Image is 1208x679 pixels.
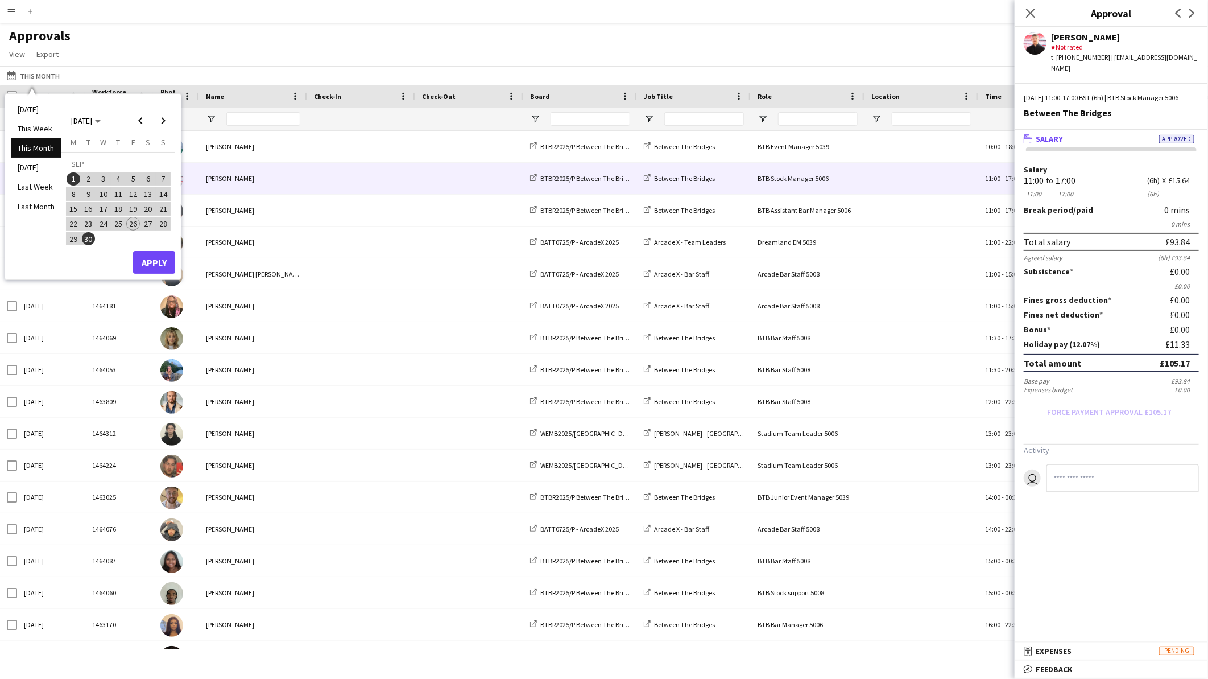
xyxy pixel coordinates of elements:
span: Approved [1159,135,1194,143]
li: This Month [11,138,61,158]
div: [PERSON_NAME] [199,641,307,672]
img: Liana Cummings [160,614,183,637]
div: [DATE] [17,513,85,545]
div: Stadium Team Leader 5006 [751,418,864,449]
div: Between The Bridges [1024,108,1199,118]
label: /paid [1024,205,1093,215]
span: BTBR2025/P Between The Bridges 2025 [540,589,652,597]
span: [DATE] [71,116,92,126]
span: 11:00 [985,174,1000,183]
span: 11 [111,187,125,201]
span: 4 [111,172,125,186]
span: 13 [142,187,155,201]
span: WEMB2025/[GEOGRAPHIC_DATA] [540,461,636,470]
div: [PERSON_NAME] [199,227,307,258]
span: Photo [160,88,179,105]
button: 06-09-2025 [140,171,155,186]
span: 17 [97,202,110,216]
button: This Month [5,69,62,83]
span: BTBR2025/P Between The Bridges 2025 [540,174,652,183]
div: 1464087 [85,545,154,577]
div: to [1046,176,1053,185]
img: Mou Wol-Cummings [160,582,183,605]
button: 23-09-2025 [81,216,96,231]
a: Between The Bridges [644,334,715,342]
span: 11:00 [985,302,1000,310]
span: WEMB2025/[GEOGRAPHIC_DATA] [540,429,636,438]
div: [PERSON_NAME] [199,195,307,226]
div: [PERSON_NAME] [199,354,307,385]
span: 15:00 [1005,270,1020,278]
span: 2 [82,172,96,186]
div: 1463809 [85,386,154,417]
span: 26 [126,217,140,231]
div: [DATE] [17,641,85,672]
img: George Obyrne [160,455,183,478]
img: Lola Hobbs [160,327,183,350]
button: Open Filter Menu [530,114,540,124]
span: Between The Bridges [654,557,715,565]
a: WEMB2025/[GEOGRAPHIC_DATA] [530,429,636,438]
span: Role [758,92,772,101]
div: £93.84 [1165,236,1190,248]
li: [DATE] [11,100,61,119]
label: Fines net deduction [1024,310,1103,320]
button: 26-09-2025 [126,216,140,231]
span: Export [36,49,59,59]
div: [DATE] [17,577,85,608]
div: £0.00 [1170,266,1199,277]
span: Break period [1024,205,1073,215]
button: Previous month [129,109,152,132]
a: Arcade X - Bar Staff [644,525,709,533]
span: 25 [111,217,125,231]
div: 17:00 [1056,190,1075,198]
img: Nia Govind [160,550,183,573]
span: Between The Bridges [654,334,715,342]
span: BTBR2025/P Between The Bridges 2025 [540,142,652,151]
div: 11:00 [1024,190,1044,198]
a: BTBR2025/P Between The Bridges 2025 [530,589,652,597]
button: 07-09-2025 [156,171,171,186]
span: 6 [142,172,155,186]
a: Between The Bridges [644,589,715,597]
span: M [71,137,76,147]
span: S [146,137,151,147]
span: Between The Bridges [654,397,715,406]
img: Jordan Scott-Turner [160,646,183,669]
div: 1464224 [85,450,154,481]
span: BATT0725/P - ArcadeX 2025 [540,270,619,278]
input: Role Filter Input [778,112,858,126]
button: Open Filter Menu [871,114,882,124]
button: 03-09-2025 [96,171,111,186]
a: BTBR2025/P Between The Bridges 2025 [530,142,652,151]
span: Check-Out [422,92,456,101]
span: Between The Bridges [654,620,715,629]
span: 15:00 [1005,302,1020,310]
button: 17-09-2025 [96,201,111,216]
div: BTB Event Manager 5039 [751,131,864,162]
span: Name [206,92,224,101]
span: - [1002,270,1004,278]
a: Arcade X - Bar Staff [644,302,709,310]
div: 1464053 [85,354,154,385]
span: - [1002,142,1004,151]
a: Between The Bridges [644,397,715,406]
a: Arcade X - Team Leaders [644,238,726,246]
span: BTBR2025/P Between The Bridges 2025 [540,620,652,629]
span: Arcade X - Bar Staff [654,525,709,533]
div: X [1162,176,1166,185]
div: 1464060 [85,577,154,608]
a: Between The Bridges [644,174,715,183]
button: 22-09-2025 [66,216,81,231]
a: WEMB2025/[GEOGRAPHIC_DATA] [530,461,636,470]
span: 10:00 [985,142,1000,151]
span: Between The Bridges [654,493,715,501]
div: Not rated [1051,42,1199,52]
div: £15.64 [1168,176,1199,185]
span: Between The Bridges [654,589,715,597]
a: BTBR2025/P Between The Bridges 2025 [530,206,652,215]
div: [DATE] [17,609,85,640]
a: Between The Bridges [644,365,715,374]
div: [PERSON_NAME] [199,163,307,194]
a: Between The Bridges [644,206,715,215]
